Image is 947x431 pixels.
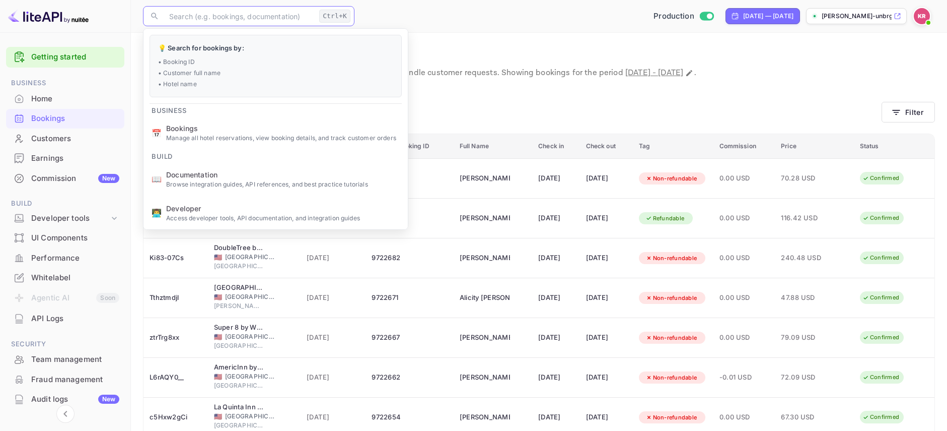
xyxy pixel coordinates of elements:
[719,253,769,264] span: 0.00 USD
[307,253,359,264] span: [DATE]
[31,51,119,63] a: Getting started
[6,109,124,128] a: Bookings
[143,146,181,162] span: Build
[152,207,162,219] p: 👨‍💻
[6,149,124,168] div: Earnings
[56,405,75,423] button: Collapse navigation
[6,129,124,148] a: Customers
[225,372,275,381] span: [GEOGRAPHIC_DATA]
[856,331,906,344] div: Confirmed
[639,292,704,304] div: Non-refundable
[856,172,906,184] div: Confirmed
[854,134,934,159] th: Status
[31,113,119,125] div: Bookings
[781,292,831,303] span: 47.88 USD
[6,350,124,368] a: Team management
[31,313,119,325] div: API Logs
[214,362,264,373] div: AmericInn by Wyndham Burnsville
[31,133,119,145] div: Customers
[775,134,853,159] th: Price
[6,210,124,227] div: Developer tools
[372,250,448,266] div: 9722682
[166,134,400,143] p: Manage all hotel reservations, view booking details, and track customer orders
[225,412,275,421] span: [GEOGRAPHIC_DATA]
[6,370,124,390] div: Fraud management
[460,170,510,187] div: Nathan Baird
[150,370,202,386] div: L6rAQY0__
[214,374,222,380] span: United States of America
[856,212,906,224] div: Confirmed
[6,78,124,89] span: Business
[319,10,350,23] div: Ctrl+K
[150,290,202,306] div: Tthztmdjl
[31,93,119,105] div: Home
[166,169,400,180] span: Documentation
[856,371,906,384] div: Confirmed
[719,213,769,224] span: 0.00 USD
[6,129,124,149] div: Customers
[214,402,264,412] div: La Quinta Inn & Suites by Wyndham Baltimore N / White Marsh
[166,180,400,189] p: Browse integration guides, API references, and best practice tutorials
[743,12,793,21] div: [DATE] — [DATE]
[307,292,359,303] span: [DATE]
[639,411,704,424] div: Non-refundable
[152,173,162,185] p: 📖
[454,134,532,159] th: Full Name
[6,268,124,288] div: Whitelabel
[152,127,162,139] p: 📅
[822,12,892,21] p: [PERSON_NAME]-unbrg.[PERSON_NAME]...
[538,210,574,226] div: [DATE]
[6,198,124,209] span: Build
[6,228,124,247] a: UI Components
[6,169,124,189] div: CommissionNew
[372,330,448,346] div: 9722667
[6,89,124,109] div: Home
[31,173,119,184] div: Commission
[214,421,264,430] span: [GEOGRAPHIC_DATA]
[6,390,124,408] a: Audit logsNew
[307,372,359,383] span: [DATE]
[914,8,930,24] img: Kobus Roux
[31,272,119,284] div: Whitelabel
[639,252,704,265] div: Non-refundable
[158,69,393,78] p: • Customer full name
[6,370,124,389] a: Fraud management
[166,214,400,223] p: Access developer tools, API documentation, and integration guides
[586,250,627,266] div: [DATE]
[639,332,704,344] div: Non-refundable
[214,254,222,261] span: United States of America
[6,309,124,328] a: API Logs
[143,100,194,116] span: Business
[538,409,574,425] div: [DATE]
[8,8,89,24] img: LiteAPI logo
[31,153,119,164] div: Earnings
[214,243,264,253] div: DoubleTree by Hilton Long Island City, NY
[372,409,448,425] div: 9722654
[98,174,119,183] div: New
[538,370,574,386] div: [DATE]
[460,250,510,266] div: Randa Khalifeh
[214,283,264,293] div: La Quinta Inn by Wyndham Clute Lake Jackson
[214,301,264,311] span: [PERSON_NAME]
[31,232,119,244] div: UI Components
[372,290,448,306] div: 9722671
[586,210,627,226] div: [DATE]
[143,45,935,65] p: Bookings
[214,381,264,390] span: [GEOGRAPHIC_DATA]
[719,412,769,423] span: 0.00 USD
[31,253,119,264] div: Performance
[649,11,717,22] div: Switch to Sandbox mode
[98,395,119,404] div: New
[719,372,769,383] span: -0.01 USD
[214,262,264,271] span: [GEOGRAPHIC_DATA]
[586,290,627,306] div: [DATE]
[158,80,393,89] p: • Hotel name
[719,292,769,303] span: 0.00 USD
[538,170,574,187] div: [DATE]
[719,173,769,184] span: 0.00 USD
[460,330,510,346] div: Jorge Bendeck
[719,332,769,343] span: 0.00 USD
[633,134,713,159] th: Tag
[639,372,704,384] div: Non-refundable
[143,101,882,119] div: account-settings tabs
